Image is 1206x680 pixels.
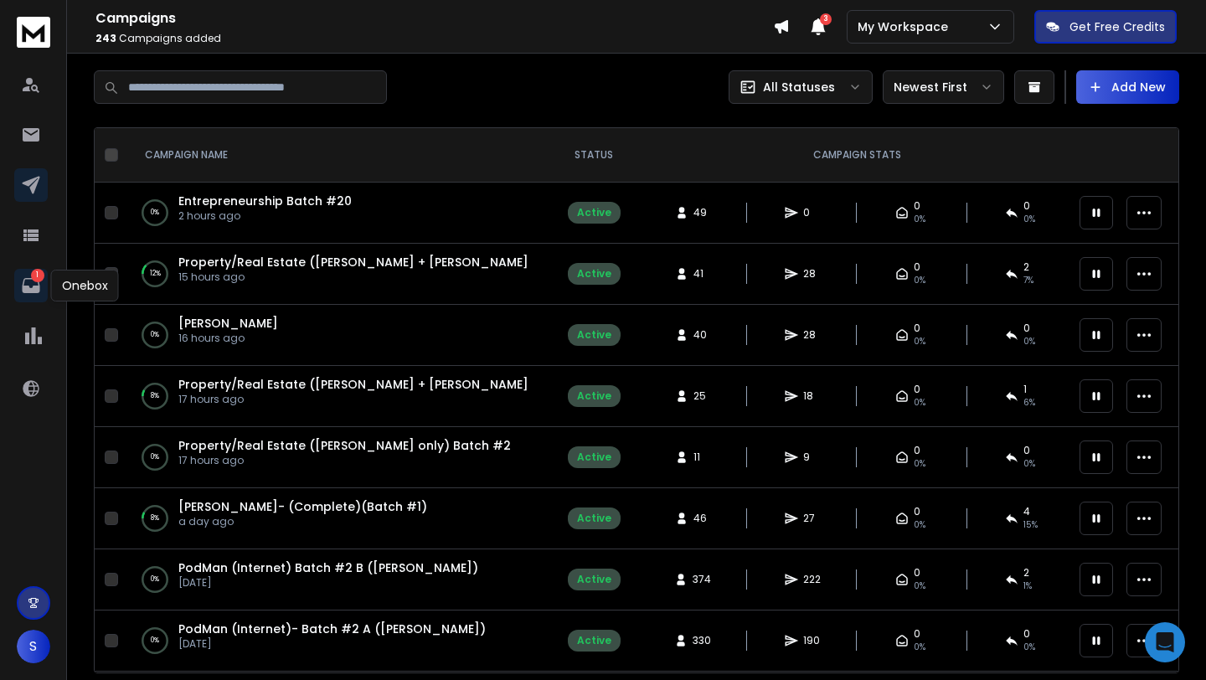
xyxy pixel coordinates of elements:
[178,209,352,223] p: 2 hours ago
[178,270,527,284] p: 15 hours ago
[1023,396,1035,410] span: 6 %
[693,451,710,464] span: 11
[644,128,1069,183] th: CAMPAIGN STATS
[95,8,773,28] h1: Campaigns
[1145,622,1185,662] div: Open Intercom Messenger
[178,315,278,332] a: [PERSON_NAME]
[1023,260,1029,274] span: 2
[1023,274,1033,287] span: 7 %
[1023,457,1035,471] span: 0 %
[914,641,925,654] span: 0%
[803,328,820,342] span: 28
[1023,641,1035,654] span: 0 %
[914,322,920,335] span: 0
[577,573,611,586] div: Active
[151,571,159,588] p: 0 %
[914,457,925,471] span: 0%
[178,621,486,637] a: PodMan (Internet)- Batch #2 A ([PERSON_NAME])
[914,274,925,287] span: 0%
[17,630,50,663] button: S
[1023,213,1035,226] span: 0%
[914,199,920,213] span: 0
[1023,518,1038,532] span: 15 %
[151,632,159,649] p: 0 %
[178,332,278,345] p: 16 hours ago
[1034,10,1177,44] button: Get Free Credits
[14,269,48,302] a: 1
[914,627,920,641] span: 0
[577,389,611,403] div: Active
[178,393,527,406] p: 17 hours ago
[125,366,544,427] td: 8%Property/Real Estate ([PERSON_NAME] + [PERSON_NAME]) Batch #217 hours ago
[693,389,710,403] span: 25
[577,451,611,464] div: Active
[803,573,821,586] span: 222
[914,383,920,396] span: 0
[151,204,159,221] p: 0 %
[820,13,832,25] span: 3
[1023,383,1027,396] span: 1
[125,128,544,183] th: CAMPAIGN NAME
[1023,335,1035,348] span: 0 %
[803,389,820,403] span: 18
[151,388,159,404] p: 8 %
[1023,505,1030,518] span: 4
[1023,580,1032,593] span: 1 %
[914,505,920,518] span: 0
[178,637,486,651] p: [DATE]
[1069,18,1165,35] p: Get Free Credits
[544,128,644,183] th: STATUS
[178,498,427,515] a: [PERSON_NAME]- (Complete)(Batch #1)
[1023,566,1029,580] span: 2
[125,610,544,672] td: 0%PodMan (Internet)- Batch #2 A ([PERSON_NAME])[DATE]
[914,213,925,226] span: 0%
[125,427,544,488] td: 0%Property/Real Estate ([PERSON_NAME] only) Batch #217 hours ago
[693,206,710,219] span: 49
[693,573,711,586] span: 374
[125,549,544,610] td: 0%PodMan (Internet) Batch #2 B ([PERSON_NAME])[DATE]
[693,634,711,647] span: 330
[803,512,820,525] span: 27
[95,32,773,45] p: Campaigns added
[1023,199,1030,213] span: 0
[1023,322,1030,335] span: 0
[763,79,835,95] p: All Statuses
[178,193,352,209] a: Entrepreneurship Batch #20
[178,576,478,590] p: [DATE]
[51,270,119,301] div: Onebox
[125,488,544,549] td: 8%[PERSON_NAME]- (Complete)(Batch #1)a day ago
[693,328,710,342] span: 40
[577,206,611,219] div: Active
[150,265,161,282] p: 12 %
[151,449,159,466] p: 0 %
[577,267,611,281] div: Active
[178,559,478,576] a: PodMan (Internet) Batch #2 B ([PERSON_NAME])
[914,518,925,532] span: 0%
[914,580,925,593] span: 0%
[151,327,159,343] p: 0 %
[577,512,611,525] div: Active
[577,634,611,647] div: Active
[125,183,544,244] td: 0%Entrepreneurship Batch #202 hours ago
[858,18,955,35] p: My Workspace
[803,634,820,647] span: 190
[178,376,595,393] a: Property/Real Estate ([PERSON_NAME] + [PERSON_NAME]) Batch #2
[151,510,159,527] p: 8 %
[577,328,611,342] div: Active
[914,396,925,410] span: 0%
[1023,627,1030,641] span: 0
[803,206,820,219] span: 0
[1023,444,1030,457] span: 0
[95,31,116,45] span: 243
[1076,70,1179,104] button: Add New
[178,254,595,270] a: Property/Real Estate ([PERSON_NAME] + [PERSON_NAME]) Batch #2
[125,305,544,366] td: 0%[PERSON_NAME]16 hours ago
[125,244,544,305] td: 12%Property/Real Estate ([PERSON_NAME] + [PERSON_NAME]) Batch #215 hours ago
